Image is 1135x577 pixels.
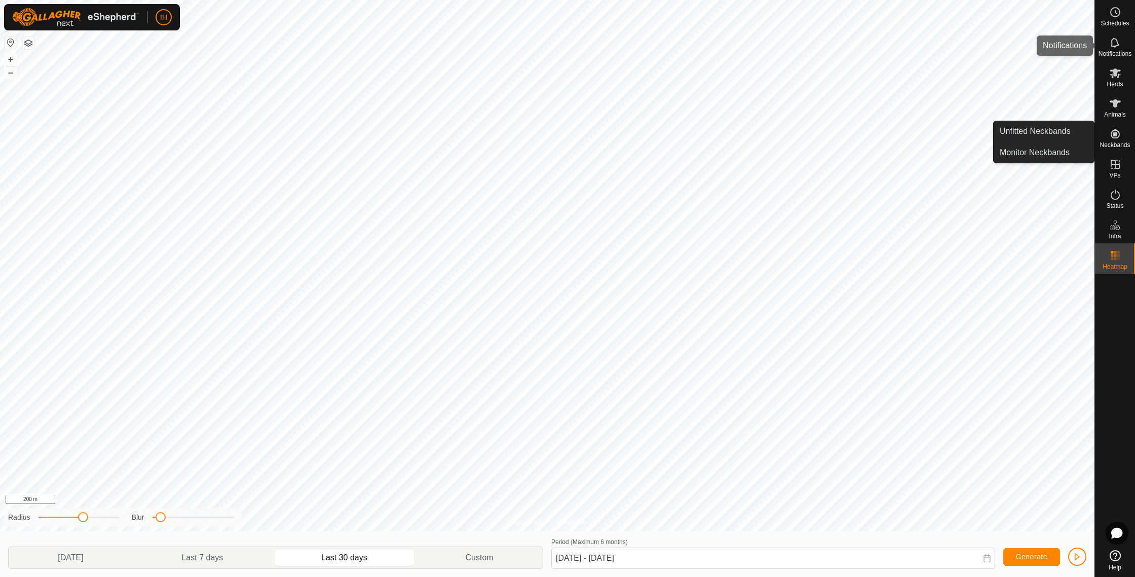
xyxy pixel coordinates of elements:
[1095,546,1135,574] a: Help
[507,518,545,527] a: Privacy Policy
[1101,20,1129,26] span: Schedules
[1107,81,1123,87] span: Herds
[181,552,223,564] span: Last 7 days
[1100,142,1130,148] span: Neckbands
[557,518,587,527] a: Contact Us
[1109,564,1121,570] span: Help
[466,552,494,564] span: Custom
[22,37,34,49] button: Map Layers
[994,142,1094,163] a: Monitor Neckbands
[1109,172,1120,178] span: VPs
[1103,264,1127,270] span: Heatmap
[551,538,628,546] label: Period (Maximum 6 months)
[1016,553,1047,561] span: Generate
[1000,147,1070,159] span: Monitor Neckbands
[1099,51,1131,57] span: Notifications
[1000,125,1071,137] span: Unfitted Neckbands
[58,552,83,564] span: [DATE]
[1106,203,1123,209] span: Status
[160,12,167,23] span: IH
[1003,548,1060,566] button: Generate
[994,121,1094,141] a: Unfitted Neckbands
[12,8,139,26] img: Gallagher Logo
[1109,233,1121,239] span: Infra
[1104,112,1126,118] span: Animals
[5,66,17,79] button: –
[5,37,17,49] button: Reset Map
[8,512,30,523] label: Radius
[5,53,17,65] button: +
[321,552,367,564] span: Last 30 days
[132,512,144,523] label: Blur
